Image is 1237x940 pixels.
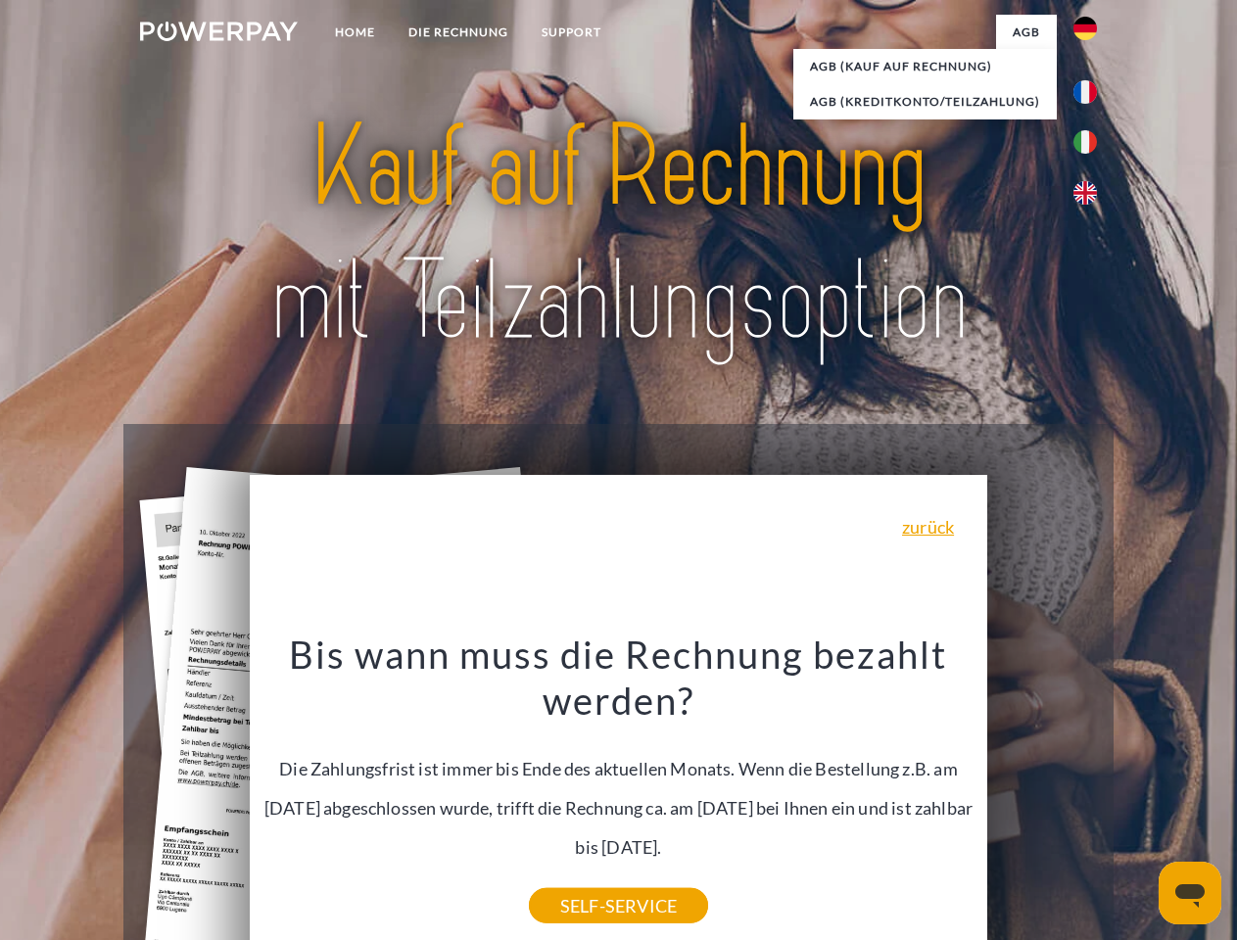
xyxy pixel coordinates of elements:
[996,15,1057,50] a: agb
[1073,80,1097,104] img: fr
[1073,181,1097,205] img: en
[793,49,1057,84] a: AGB (Kauf auf Rechnung)
[140,22,298,41] img: logo-powerpay-white.svg
[1159,862,1221,924] iframe: Schaltfläche zum Öffnen des Messaging-Fensters
[1073,130,1097,154] img: it
[262,631,976,906] div: Die Zahlungsfrist ist immer bis Ende des aktuellen Monats. Wenn die Bestellung z.B. am [DATE] abg...
[529,888,708,923] a: SELF-SERVICE
[793,84,1057,119] a: AGB (Kreditkonto/Teilzahlung)
[392,15,525,50] a: DIE RECHNUNG
[1073,17,1097,40] img: de
[187,94,1050,375] img: title-powerpay_de.svg
[262,631,976,725] h3: Bis wann muss die Rechnung bezahlt werden?
[525,15,618,50] a: SUPPORT
[318,15,392,50] a: Home
[902,518,954,536] a: zurück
